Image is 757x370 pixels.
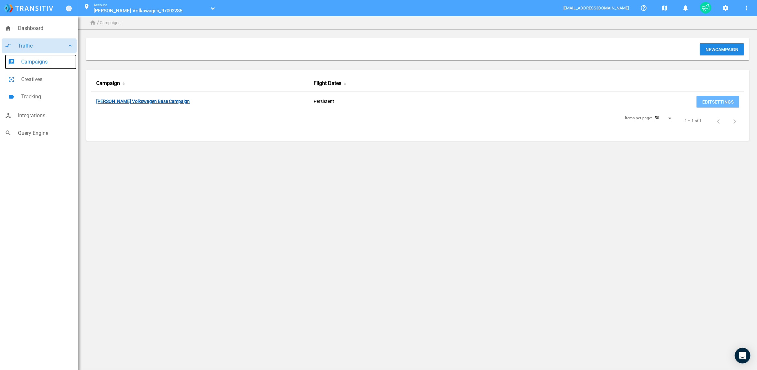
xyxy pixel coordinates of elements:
[314,80,341,86] span: Flight Dates
[700,43,744,55] button: NewCampaign
[21,75,73,84] span: Creatives
[18,42,67,50] span: Traffic
[743,4,750,12] mat-icon: more_vert
[661,4,669,12] mat-icon: map
[2,21,77,36] a: homeDashboard
[2,108,77,123] a: device_hubIntegrations
[5,54,77,69] a: speaker_notesCampaigns
[5,42,11,49] i: compare_arrows
[91,75,309,92] div: Campaign
[5,25,11,32] i: home
[83,4,91,11] mat-icon: location_on
[8,76,15,83] i: filter_center_focus
[685,118,702,124] div: 1 – 1 of 1
[66,6,72,11] a: Toggle Menu
[18,111,73,120] span: Integrations
[728,115,741,128] button: Next page
[94,3,107,7] small: Account
[67,42,73,49] i: keyboard_arrow_down
[314,99,334,104] span: Persistent
[21,58,73,66] span: Campaigns
[90,20,96,26] i: home
[94,8,182,14] span: [PERSON_NAME] Volkswagen_97002285
[712,115,725,128] button: Previous page
[655,116,673,121] mat-select: Items per page:
[5,89,77,104] a: labelTracking
[5,112,11,119] i: device_hub
[2,126,77,141] a: searchQuery Engine
[682,4,690,12] mat-icon: notifications
[563,6,630,10] span: [EMAIL_ADDRESS][DOMAIN_NAME]
[2,38,77,53] a: compare_arrowsTraffickeyboard_arrow_down
[97,18,99,28] li: /
[8,59,15,65] i: speaker_notes
[655,116,659,120] span: 50
[722,4,730,12] mat-icon: settings
[100,20,121,26] li: Campaigns
[712,99,734,105] span: Settings
[740,1,753,14] button: More
[4,4,53,12] img: logo
[697,96,739,107] button: EditSettings
[625,115,652,121] div: Items per page:
[5,72,77,87] a: filter_center_focusCreatives
[96,99,190,105] a: [PERSON_NAME] Volkswagen Base Campaign
[5,130,11,136] i: search
[715,47,738,52] span: Campaign
[640,4,648,12] mat-icon: help_outline
[8,93,15,100] i: label
[21,92,73,101] span: Tracking
[18,24,73,33] span: Dashboard
[18,129,73,137] span: Query Engine
[735,348,750,363] div: Open Intercom Messenger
